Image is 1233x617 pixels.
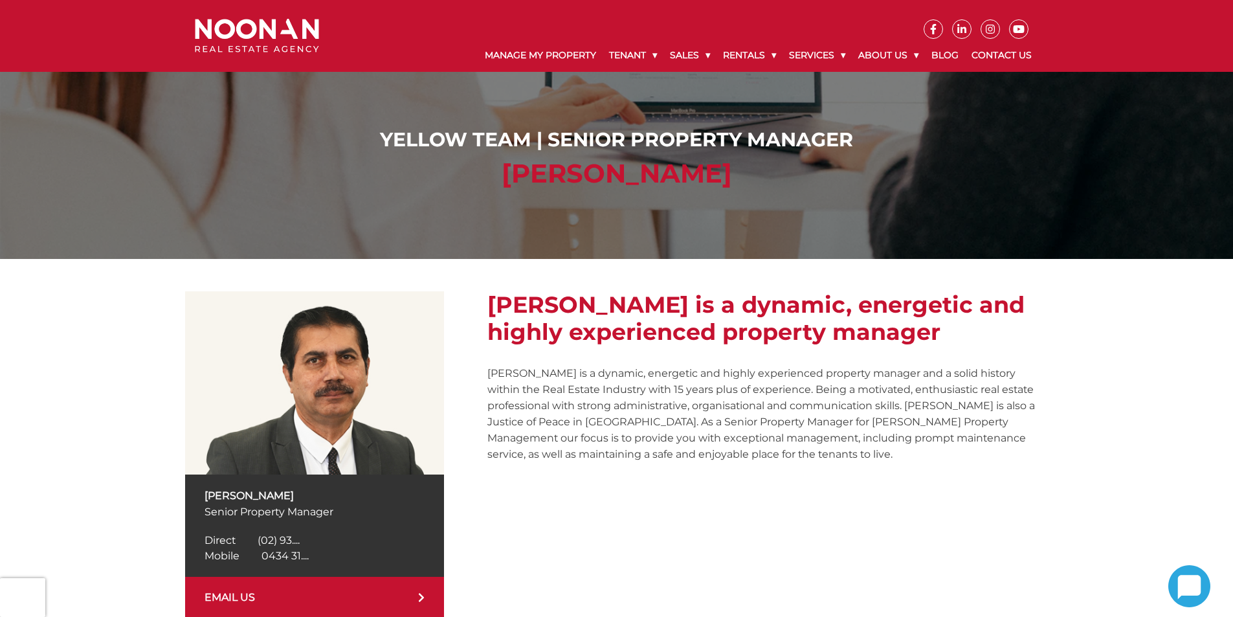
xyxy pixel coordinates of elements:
[258,534,300,546] span: (02) 93....
[487,365,1048,462] p: [PERSON_NAME] is a dynamic, energetic and highly experienced property manager and a solid history...
[205,488,425,504] p: [PERSON_NAME]
[783,39,852,72] a: Services
[603,39,663,72] a: Tenant
[205,534,236,546] span: Direct
[205,504,425,520] p: Senior Property Manager
[965,39,1038,72] a: Contact Us
[487,291,1048,346] h2: [PERSON_NAME] is a dynamic, energetic and highly experienced property manager
[205,550,239,562] span: Mobile
[716,39,783,72] a: Rentals
[205,550,309,562] a: Click to reveal phone number
[185,291,444,475] img: Vidhan Verma
[663,39,716,72] a: Sales
[261,550,309,562] span: 0434 31....
[478,39,603,72] a: Manage My Property
[198,128,1035,151] h1: Yellow Team | Senior Property Manager
[852,39,925,72] a: About Us
[198,158,1035,189] h2: [PERSON_NAME]
[925,39,965,72] a: Blog
[195,19,319,53] img: Noonan Real Estate Agency
[205,534,300,546] a: Click to reveal phone number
